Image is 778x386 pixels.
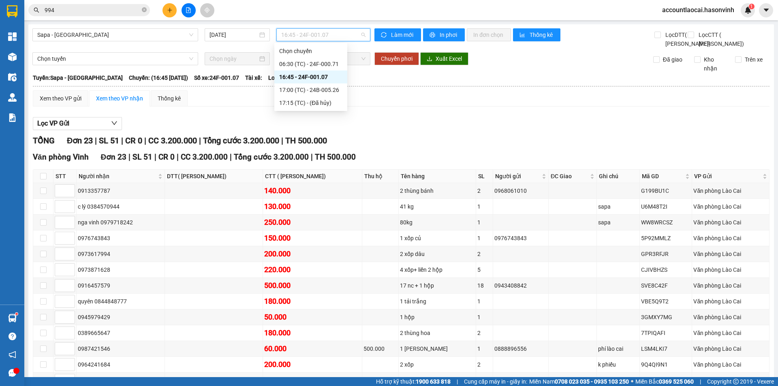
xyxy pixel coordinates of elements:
span: printer [430,32,436,38]
span: file-add [186,7,191,13]
div: CJIVBHZS [641,265,691,274]
span: | [199,136,201,145]
button: Lọc VP Gửi [33,117,122,130]
button: file-add [182,3,196,17]
button: bar-chartThống kê [513,28,560,41]
span: aim [204,7,210,13]
input: 15/08/2025 [209,30,258,39]
div: 60.000 [264,343,361,354]
td: WW8WRCSZ [640,215,693,230]
span: close-circle [142,7,147,12]
div: VBE5Q9T2 [641,297,691,306]
button: caret-down [759,3,773,17]
td: Văn phòng Lào Cai [692,294,769,309]
div: sapa [598,202,638,211]
span: copyright [733,379,739,384]
span: notification [9,351,16,358]
div: 1 [477,297,491,306]
div: 2 [477,328,491,337]
div: Văn phòng Lào Cai [693,297,768,306]
span: Tổng cước 3.200.000 [203,136,279,145]
td: 5P92MMLZ [640,230,693,246]
div: Văn phòng Lào Cai [693,313,768,322]
div: 220.000 [264,264,361,275]
div: Văn phòng Lào Cai [693,328,768,337]
span: | [700,377,701,386]
div: 7TPIQAFI [641,328,691,337]
span: Thống kê [530,30,554,39]
div: 130.000 [264,201,361,212]
span: close-circle [142,6,147,14]
span: Sapa - Hà Tĩnh [37,29,193,41]
input: Tìm tên, số ĐT hoặc mã đơn [45,6,140,15]
span: search [34,7,39,13]
div: 0968061010 [494,186,547,195]
div: 2 xốp dâu [400,250,474,258]
div: 9Q4QI9N1 [641,360,691,369]
div: 0973871628 [78,265,163,274]
div: 1 [477,202,491,211]
button: syncLàm mới [374,28,421,41]
td: Văn phòng Lào Cai [692,230,769,246]
button: downloadXuất Excel [420,52,468,65]
div: 80kg [400,218,474,227]
div: 17:00 (TC) - 24B-005.26 [279,85,342,94]
div: 0916457579 [78,281,163,290]
div: 0913357787 [78,186,163,195]
sup: 1 [15,313,18,315]
span: CR 0 [125,136,142,145]
td: 9Q4QI9N1 [640,357,693,373]
div: sapa [598,218,638,227]
td: LSM4LKI7 [640,341,693,357]
td: Văn phòng Lào Cai [692,199,769,215]
span: Số xe: 24F-001.07 [194,73,239,82]
div: 2 thùng hoa [400,328,474,337]
span: message [9,369,16,377]
h2: VP Nhận: Văn phòng Vinh [43,47,196,98]
div: Văn phòng Lào Cai [693,344,768,353]
div: Văn phòng Lào Cai [693,218,768,227]
span: download [427,56,432,62]
span: | [311,152,313,162]
td: Văn phòng Lào Cai [692,215,769,230]
span: | [154,152,156,162]
span: | [457,377,458,386]
span: Tổng cước 3.200.000 [234,152,309,162]
td: Văn phòng Lào Cai [692,325,769,341]
div: 0976743843 [494,234,547,243]
div: Văn phòng Lào Cai [693,202,768,211]
button: aim [200,3,214,17]
div: quyên 0844848777 [78,297,163,306]
div: 17 nc + 1 hộp [400,281,474,290]
b: Tuyến: Sapa - [GEOGRAPHIC_DATA] [33,75,123,81]
div: SVE8C42F [641,281,691,290]
span: 16:45 - 24F-001.07 [281,29,365,41]
div: Chọn chuyến [274,45,347,58]
button: printerIn phơi [423,28,465,41]
span: Chuyến: (16:45 [DATE]) [129,73,188,82]
span: Người gửi [495,172,540,181]
img: warehouse-icon [8,93,17,102]
span: | [230,152,232,162]
th: SL [476,170,493,183]
span: question-circle [9,333,16,340]
td: Văn phòng Lào Cai [692,278,769,294]
div: Thống kê [158,94,181,103]
div: 180.000 [264,296,361,307]
span: plus [167,7,173,13]
th: Ghi chú [597,170,639,183]
div: nga vinh 0979718242 [78,218,163,227]
div: Văn phòng Lào Cai [693,360,768,369]
div: Văn phòng Lào Cai [693,265,768,274]
span: sync [381,32,388,38]
input: Chọn ngày [209,54,258,63]
th: Tên hàng [399,170,476,183]
img: logo-vxr [7,5,17,17]
img: warehouse-icon [8,73,17,81]
h2: 9KPY5NKY [4,47,65,60]
td: G199BU1C [640,183,693,199]
div: 150.000 [264,232,361,244]
td: Văn phòng Lào Cai [692,183,769,199]
span: SL 51 [133,152,152,162]
div: 0943408842 [494,281,547,290]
